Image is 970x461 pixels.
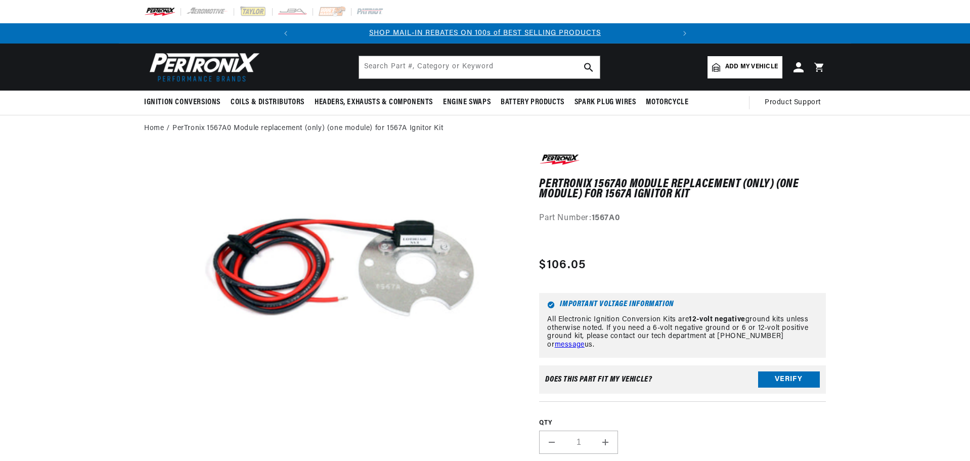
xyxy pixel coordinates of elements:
[310,91,438,114] summary: Headers, Exhausts & Components
[592,214,620,222] strong: 1567A0
[547,316,818,350] p: All Electronic Ignition Conversion Kits are ground kits unless otherwise noted. If you need a 6-v...
[144,123,826,134] nav: breadcrumbs
[144,50,260,85] img: Pertronix
[144,91,226,114] summary: Ignition Conversions
[646,97,688,108] span: Motorcycle
[555,341,585,349] a: message
[569,91,641,114] summary: Spark Plug Wires
[708,56,782,78] a: Add my vehicle
[276,23,296,44] button: Translation missing: en.sections.announcements.previous_announcement
[539,179,826,200] h1: PerTronix 1567A0 Module replacement (only) (one module) for 1567A Ignitor Kit
[119,23,851,44] slideshow-component: Translation missing: en.sections.announcements.announcement_bar
[539,256,586,274] span: $106.05
[501,97,564,108] span: Battery Products
[725,62,778,72] span: Add my vehicle
[231,97,304,108] span: Coils & Distributors
[144,123,164,134] a: Home
[226,91,310,114] summary: Coils & Distributors
[539,212,826,225] div: Part Number:
[689,316,745,323] strong: 12-volt negative
[539,419,826,428] label: QTY
[296,28,675,39] div: Announcement
[578,56,600,78] button: search button
[765,91,826,115] summary: Product Support
[296,28,675,39] div: 1 of 2
[443,97,491,108] span: Engine Swaps
[359,56,600,78] input: Search Part #, Category or Keyword
[641,91,693,114] summary: Motorcycle
[547,301,818,309] h6: Important Voltage Information
[758,371,820,388] button: Verify
[172,123,443,134] a: PerTronix 1567A0 Module replacement (only) (one module) for 1567A Ignitor Kit
[369,29,601,37] a: SHOP MAIL-IN REBATES ON 100s of BEST SELLING PRODUCTS
[575,97,636,108] span: Spark Plug Wires
[765,97,821,108] span: Product Support
[315,97,433,108] span: Headers, Exhausts & Components
[144,97,221,108] span: Ignition Conversions
[438,91,496,114] summary: Engine Swaps
[675,23,695,44] button: Translation missing: en.sections.announcements.next_announcement
[496,91,569,114] summary: Battery Products
[545,375,652,384] div: Does This part fit My vehicle?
